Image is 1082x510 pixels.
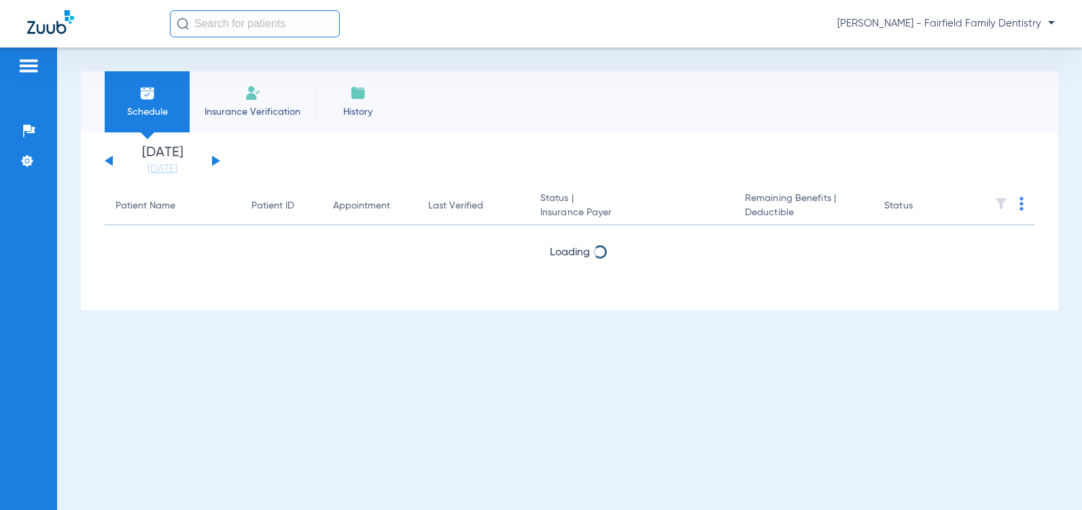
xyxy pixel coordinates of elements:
[115,105,179,119] span: Schedule
[540,206,723,220] span: Insurance Payer
[994,197,1008,211] img: filter.svg
[529,187,734,225] th: Status |
[333,199,390,213] div: Appointment
[116,199,230,213] div: Patient Name
[245,85,261,101] img: Manual Insurance Verification
[745,206,862,220] span: Deductible
[873,187,965,225] th: Status
[428,199,483,213] div: Last Verified
[139,85,156,101] img: Schedule
[122,146,203,176] li: [DATE]
[734,187,873,225] th: Remaining Benefits |
[122,162,203,176] a: [DATE]
[251,199,311,213] div: Patient ID
[1019,197,1024,211] img: group-dot-blue.svg
[18,58,39,74] img: hamburger-icon
[200,105,305,119] span: Insurance Verification
[170,10,340,37] input: Search for patients
[251,199,294,213] div: Patient ID
[550,247,590,258] span: Loading
[177,18,189,30] img: Search Icon
[116,199,175,213] div: Patient Name
[333,199,406,213] div: Appointment
[326,105,390,119] span: History
[27,10,74,34] img: Zuub Logo
[350,85,366,101] img: History
[428,199,519,213] div: Last Verified
[837,17,1055,31] span: [PERSON_NAME] - Fairfield Family Dentistry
